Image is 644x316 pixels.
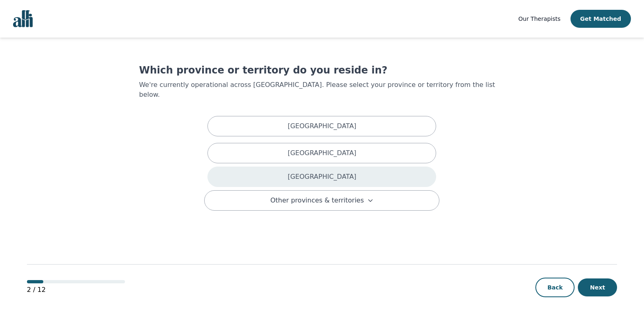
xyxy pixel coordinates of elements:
[518,16,560,22] span: Our Therapists
[570,10,631,28] button: Get Matched
[139,80,505,100] p: We're currently operational across [GEOGRAPHIC_DATA]. Please select your province or territory fr...
[13,10,33,27] img: alli logo
[204,190,439,211] button: Other provinces & territories
[287,148,356,158] p: [GEOGRAPHIC_DATA]
[578,278,617,296] button: Next
[139,64,505,77] h1: Which province or territory do you reside in?
[287,121,356,131] p: [GEOGRAPHIC_DATA]
[270,196,364,205] span: Other provinces & territories
[518,14,560,24] a: Our Therapists
[535,278,575,297] button: Back
[27,285,125,295] p: 2 / 12
[287,172,356,182] p: [GEOGRAPHIC_DATA]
